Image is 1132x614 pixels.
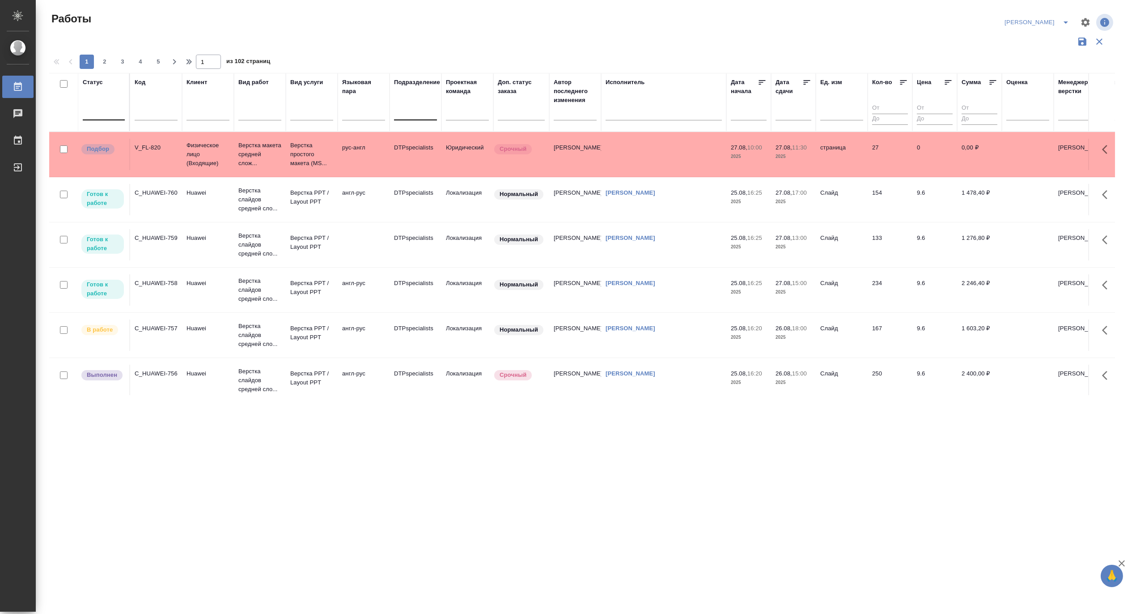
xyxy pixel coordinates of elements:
[81,188,125,209] div: Исполнитель может приступить к работе
[238,186,281,213] p: Верстка слайдов средней сло...
[338,365,390,396] td: англ-рус
[731,333,767,342] p: 2025
[187,324,229,333] p: Huawei
[816,184,868,215] td: Слайд
[187,279,229,288] p: Huawei
[606,189,655,196] a: [PERSON_NAME]
[81,279,125,300] div: Исполнитель может приступить к работе
[776,189,792,196] p: 27.08,
[549,320,601,351] td: [PERSON_NAME]
[115,55,130,69] button: 3
[338,139,390,170] td: рус-англ
[747,144,762,151] p: 10:00
[606,370,655,377] a: [PERSON_NAME]
[917,114,953,125] input: До
[776,378,811,387] p: 2025
[776,197,811,206] p: 2025
[135,234,178,243] div: C_HUAWEI-759
[1002,15,1075,30] div: split button
[731,235,747,241] p: 25.08,
[1058,78,1101,96] div: Менеджеры верстки
[135,78,145,87] div: Код
[290,78,323,87] div: Вид услуги
[390,184,441,215] td: DTPspecialists
[87,371,117,379] p: Выполнен
[957,139,1002,170] td: 0,00 ₽
[731,325,747,332] p: 25.08,
[606,280,655,286] a: [PERSON_NAME]
[498,78,545,96] div: Доп. статус заказа
[81,143,125,155] div: Можно подбирать исполнителей
[83,78,103,87] div: Статус
[747,370,762,377] p: 16:20
[290,279,333,297] p: Верстка PPT / Layout PPT
[238,231,281,258] p: Верстка слайдов средней сло...
[549,184,601,215] td: [PERSON_NAME]
[816,365,868,396] td: Слайд
[962,78,981,87] div: Сумма
[731,78,758,96] div: Дата начала
[500,190,538,199] p: Нормальный
[135,369,178,378] div: C_HUAWEI-756
[549,139,601,170] td: [PERSON_NAME]
[441,139,493,170] td: Юридический
[917,78,932,87] div: Цена
[87,235,119,253] p: Готов к работе
[792,144,807,151] p: 11:30
[917,103,953,114] input: От
[446,78,489,96] div: Проектная команда
[1058,143,1101,152] p: [PERSON_NAME]
[776,325,792,332] p: 26.08,
[1058,369,1101,378] p: [PERSON_NAME]
[81,234,125,255] div: Исполнитель может приступить к работе
[912,184,957,215] td: 9.6
[747,189,762,196] p: 16:25
[1091,33,1108,50] button: Сбросить фильтры
[1097,229,1118,251] button: Здесь прячутся важные кнопки
[135,143,178,152] div: V_FL-820
[776,288,811,297] p: 2025
[792,189,807,196] p: 17:00
[290,141,333,168] p: Верстка простого макета (MS...
[87,325,113,334] p: В работе
[500,235,538,244] p: Нормальный
[816,274,868,306] td: Слайд
[1104,567,1119,585] span: 🙏
[747,280,762,286] p: 16:25
[731,288,767,297] p: 2025
[1097,184,1118,205] button: Здесь прячутся важные кнопки
[1075,12,1096,33] span: Настроить таблицу
[776,144,792,151] p: 27.08,
[290,234,333,252] p: Верстка PPT / Layout PPT
[342,78,385,96] div: Языковая пара
[816,229,868,260] td: Слайд
[238,78,269,87] div: Вид работ
[238,322,281,349] p: Верстка слайдов средней сло...
[1058,188,1101,197] p: [PERSON_NAME]
[49,12,91,26] span: Работы
[776,370,792,377] p: 26.08,
[549,365,601,396] td: [PERSON_NAME]
[776,333,811,342] p: 2025
[1058,279,1101,288] p: [PERSON_NAME]
[238,367,281,394] p: Верстка слайдов средней сло...
[549,229,601,260] td: [PERSON_NAME]
[115,57,130,66] span: 3
[731,378,767,387] p: 2025
[390,320,441,351] td: DTPspecialists
[816,139,868,170] td: страница
[776,280,792,286] p: 27.08,
[957,320,1002,351] td: 1 603,20 ₽
[390,139,441,170] td: DTPspecialists
[912,365,957,396] td: 9.6
[731,243,767,252] p: 2025
[1096,14,1115,31] span: Посмотреть информацию
[1101,565,1123,587] button: 🙏
[868,274,912,306] td: 234
[390,229,441,260] td: DTPspecialists
[441,365,493,396] td: Локализация
[792,235,807,241] p: 13:00
[731,280,747,286] p: 25.08,
[957,365,1002,396] td: 2 400,00 ₽
[135,324,178,333] div: C_HUAWEI-757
